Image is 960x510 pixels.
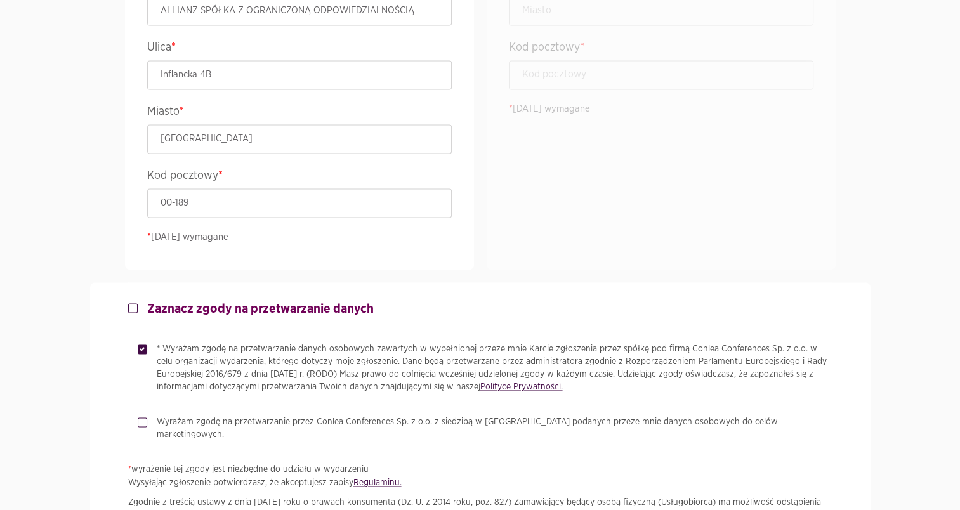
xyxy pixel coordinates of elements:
[353,478,402,487] a: Regulaminu.
[509,38,813,60] legend: Kod pocztowy
[157,415,832,441] p: Wyrażam zgodę na przetwarzanie przez Conlea Conferences Sp. z o.o. z siedzibą w [GEOGRAPHIC_DATA]...
[147,38,452,60] legend: Ulica
[147,166,452,188] legend: Kod pocztowy
[509,102,813,117] p: [DATE] wymagane
[147,188,452,218] input: Kod pocztowy
[157,343,832,393] p: * Wyrażam zgodę na przetwarzanie danych osobowych zawartych w wypełnionej przeze mnie Karcie zgło...
[147,230,452,245] p: [DATE] wymagane
[147,124,452,154] input: Miasto
[147,303,374,315] strong: Zaznacz zgody na przetwarzanie danych
[128,463,832,490] p: wyrażenie tej zgody jest niezbędne do udziału w wydarzeniu
[509,60,813,89] input: Kod pocztowy
[147,102,452,124] legend: Miasto
[480,383,563,391] a: Polityce Prywatności.
[147,60,452,89] input: Ulica
[128,478,402,487] span: Wysyłając zgłoszenie potwierdzasz, że akceptujesz zapisy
